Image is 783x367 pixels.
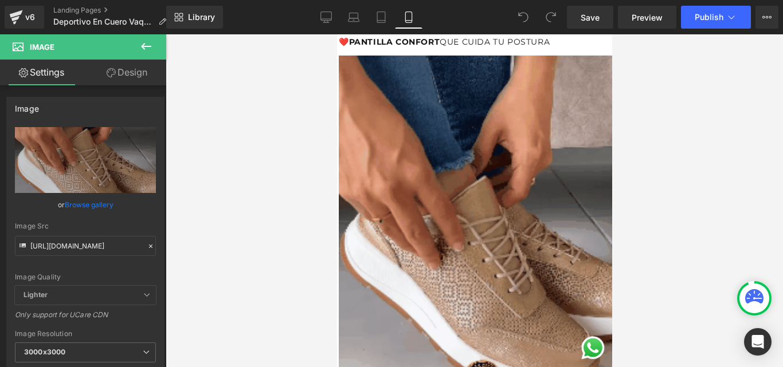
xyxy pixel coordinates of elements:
button: More [755,6,778,29]
div: Image Resolution [15,330,156,338]
span: Image [30,42,54,52]
div: Image [15,97,39,113]
a: Desktop [312,6,340,29]
span: Save [581,11,600,23]
a: Browse gallery [65,195,113,215]
a: Tablet [367,6,395,29]
div: Only support for UCare CDN [15,310,156,327]
a: Design [85,60,169,85]
span: Preview [632,11,663,23]
a: Mobile [395,6,422,29]
a: v6 [5,6,44,29]
b: Lighter [24,290,48,299]
div: Open WhatsApp chat [242,300,269,327]
div: or [15,199,156,211]
a: Preview [618,6,676,29]
a: Laptop [340,6,367,29]
span: Library [188,12,215,22]
div: Image Quality [15,273,156,281]
span: Publish [695,13,723,22]
div: Image Src [15,222,156,230]
b: 3000x3000 [24,348,65,356]
button: Undo [512,6,535,29]
span: Deportivo En Cuero Vaquita [53,17,154,26]
button: Redo [539,6,562,29]
a: Send a message via WhatsApp [242,300,269,327]
a: Landing Pages [53,6,175,15]
h1: ❤️ QUE CUIDA TU POSTURA [2,2,273,13]
div: Open Intercom Messenger [744,328,772,356]
input: Link [15,236,156,256]
a: New Library [166,6,223,29]
button: Publish [681,6,751,29]
div: v6 [23,10,37,25]
span: PANTILLA CONFORT [12,2,103,13]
